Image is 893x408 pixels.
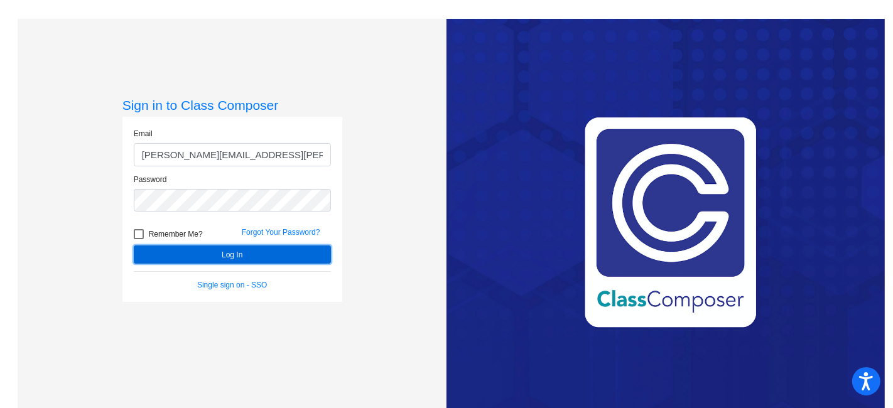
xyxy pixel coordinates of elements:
label: Email [134,128,153,139]
h3: Sign in to Class Composer [122,97,342,113]
a: Single sign on - SSO [197,281,267,289]
span: Remember Me? [149,227,203,242]
a: Forgot Your Password? [242,228,320,237]
button: Log In [134,245,331,264]
label: Password [134,174,167,185]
